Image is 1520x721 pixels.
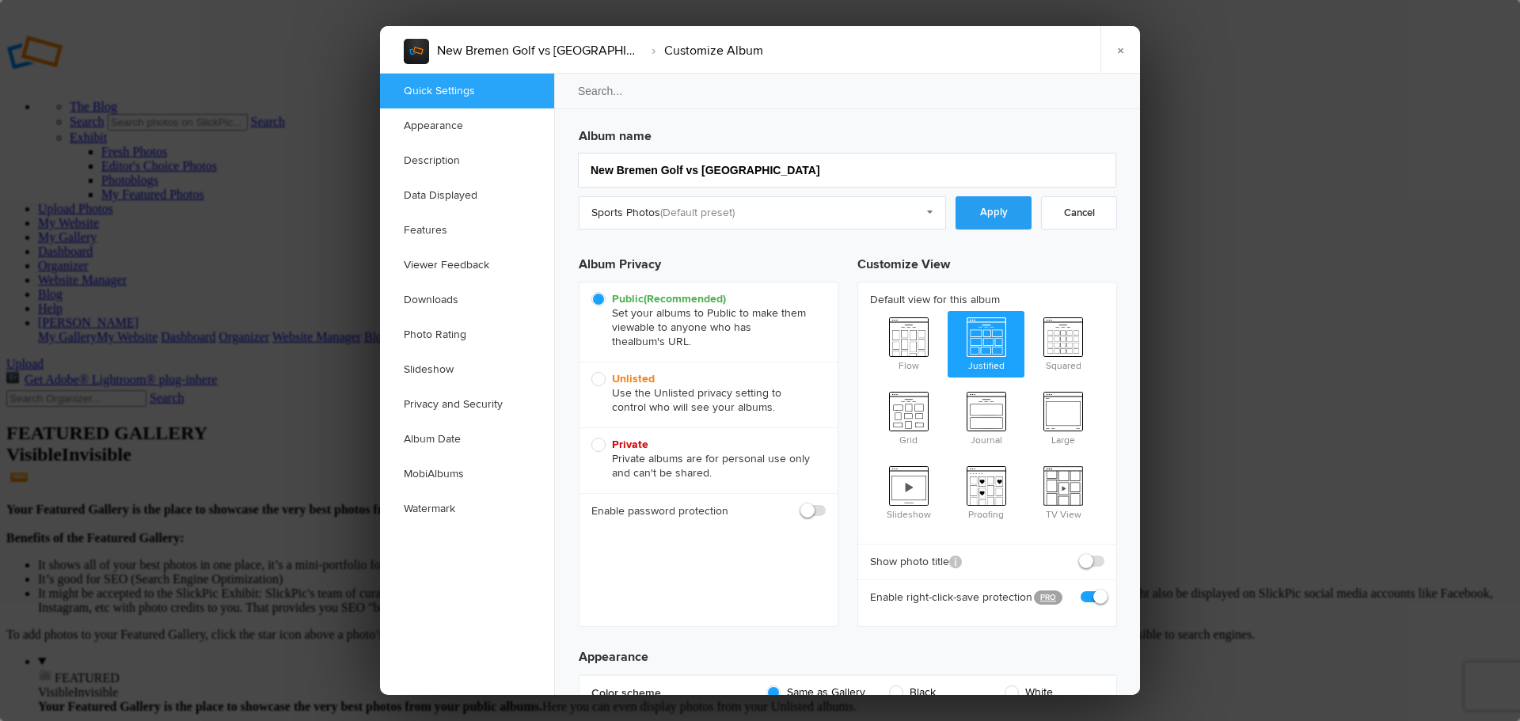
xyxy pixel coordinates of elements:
[380,457,554,491] a: MobiAlbums
[612,292,726,305] b: Public
[380,283,554,317] a: Downloads
[612,438,648,451] b: Private
[579,120,1117,146] h3: Album name
[870,311,948,374] span: Flow
[857,242,1117,282] h3: Customize View
[870,554,962,570] b: Show photo title
[437,37,643,64] li: New Bremen Golf vs [GEOGRAPHIC_DATA]
[380,422,554,457] a: Album Date
[948,311,1025,374] span: Justified
[380,491,554,526] a: Watermark
[591,372,818,415] span: Use the Unlisted privacy setting to control who will see your albums.
[643,37,763,64] li: Customize Album
[889,685,981,700] span: Black
[579,242,838,282] h3: Album Privacy
[612,372,655,385] b: Unlisted
[644,292,726,305] i: (Recommended)
[380,108,554,143] a: Appearance
[591,292,818,349] span: Set your albums to Public to make them viewable to anyone who has the
[380,248,554,283] a: Viewer Feedback
[870,292,1104,308] b: Default view for this album
[1005,685,1096,700] span: White
[870,385,948,449] span: Grid
[870,460,948,523] span: Slideshow
[1024,311,1102,374] span: Squared
[380,143,554,178] a: Description
[579,635,1117,666] h3: Appearance
[1100,26,1140,74] a: ×
[628,335,691,348] span: album's URL.
[956,196,1032,230] a: Apply
[1024,460,1102,523] span: TV View
[380,317,554,352] a: Photo Rating
[766,685,865,700] span: Same as Gallery
[553,73,1142,109] input: Search...
[380,178,554,213] a: Data Displayed
[591,438,818,480] span: Private albums are for personal use only and can't be shared.
[591,503,728,519] b: Enable password protection
[380,352,554,387] a: Slideshow
[948,385,1025,449] span: Journal
[1034,590,1062,605] a: PRO
[591,685,750,701] b: Color scheme
[380,213,554,248] a: Features
[380,74,554,108] a: Quick Settings
[404,39,429,64] img: album_sample.webp
[1041,196,1117,230] a: Cancel
[870,590,1022,605] b: Enable right-click-save protection
[948,460,1025,523] span: Proofing
[579,196,946,230] a: Sports Photos
[1024,385,1102,449] span: Large
[380,387,554,422] a: Privacy and Security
